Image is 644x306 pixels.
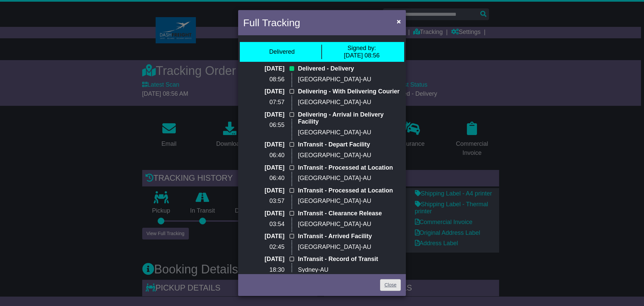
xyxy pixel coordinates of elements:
[393,14,404,28] button: Close
[243,210,284,217] p: [DATE]
[298,198,401,205] p: [GEOGRAPHIC_DATA]-AU
[298,129,401,136] p: [GEOGRAPHIC_DATA]-AU
[298,210,401,217] p: InTransit - Clearance Release
[243,266,284,274] p: 18:30
[298,111,401,126] p: Delivering - Arrival in Delivery Facility
[298,233,401,240] p: InTransit - Arrived Facility
[298,175,401,182] p: [GEOGRAPHIC_DATA]-AU
[298,221,401,228] p: [GEOGRAPHIC_DATA]-AU
[298,76,401,83] p: [GEOGRAPHIC_DATA]-AU
[243,152,284,159] p: 06:40
[243,164,284,172] p: [DATE]
[269,48,294,56] div: Delivered
[298,256,401,263] p: InTransit - Record of Transit
[243,88,284,95] p: [DATE]
[243,175,284,182] p: 06:40
[243,99,284,106] p: 07:57
[298,266,401,274] p: Sydney-AU
[243,221,284,228] p: 03:54
[243,76,284,83] p: 08:56
[243,65,284,73] p: [DATE]
[243,111,284,119] p: [DATE]
[298,244,401,251] p: [GEOGRAPHIC_DATA]-AU
[243,15,300,30] h4: Full Tracking
[298,164,401,172] p: InTransit - Processed at Location
[298,152,401,159] p: [GEOGRAPHIC_DATA]-AU
[347,45,376,51] span: Signed by:
[298,88,401,95] p: Delivering - With Delivering Courier
[397,17,401,25] span: ×
[243,233,284,240] p: [DATE]
[298,187,401,194] p: InTransit - Processed at Location
[344,45,380,59] div: [DATE] 08:56
[298,141,401,148] p: InTransit - Depart Facility
[298,99,401,106] p: [GEOGRAPHIC_DATA]-AU
[243,244,284,251] p: 02:45
[380,279,401,291] a: Close
[298,65,401,73] p: Delivered - Delivery
[243,198,284,205] p: 03:57
[243,122,284,129] p: 06:55
[243,256,284,263] p: [DATE]
[243,141,284,148] p: [DATE]
[243,187,284,194] p: [DATE]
